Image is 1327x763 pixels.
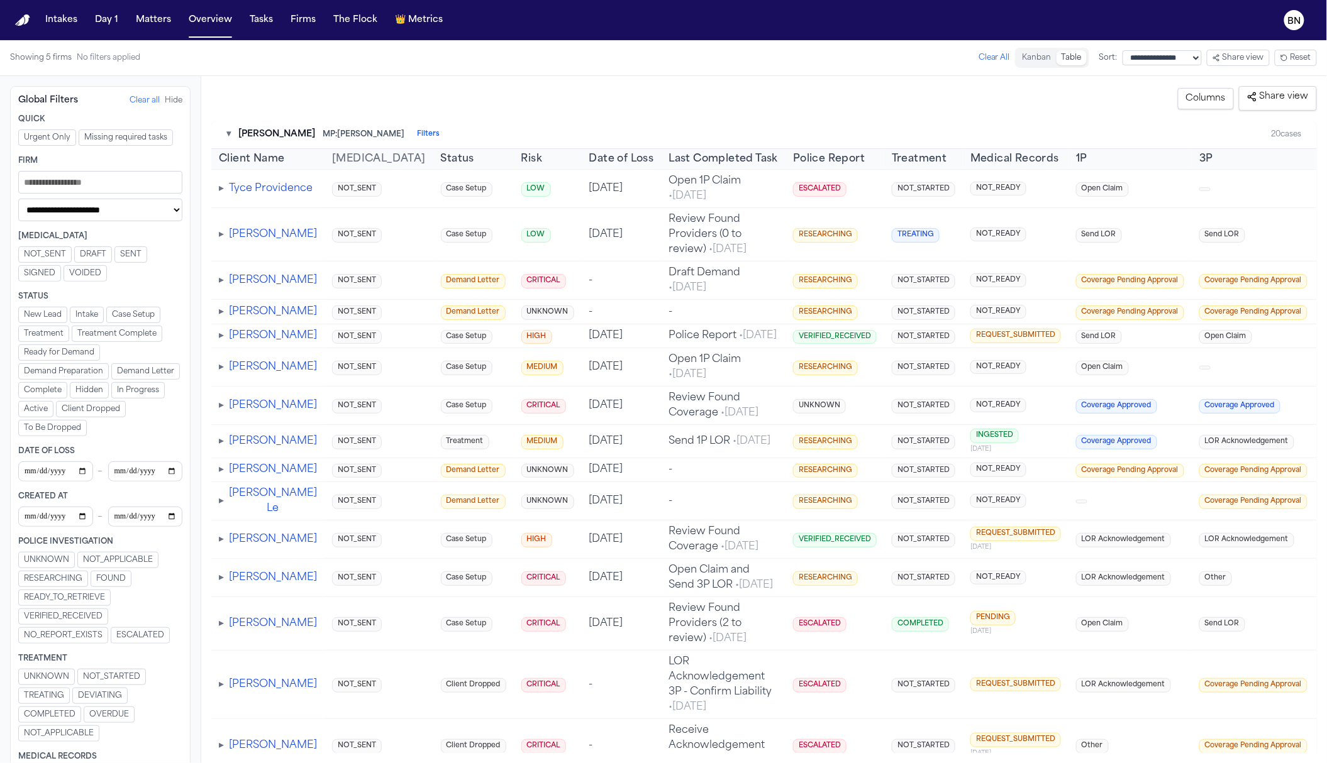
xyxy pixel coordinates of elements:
span: Demand Preparation [24,366,103,376]
img: Finch Logo [15,14,30,26]
button: 1P [1076,151,1087,167]
span: Share view [1247,91,1309,103]
span: • [DATE] [718,408,758,418]
span: Case Setup [441,182,492,197]
select: Sort [1123,50,1202,65]
span: RESEARCHING [793,435,858,449]
button: OVERDUE [84,706,135,723]
span: MEDIUM [521,435,564,449]
span: ▸ [219,496,224,506]
button: [PERSON_NAME] Le [229,486,317,516]
span: NOT_READY [970,228,1026,242]
button: In Progress [111,382,165,398]
button: [PERSON_NAME] [229,532,317,547]
td: [DATE] [582,458,662,482]
span: NOT_STARTED [892,182,955,197]
span: ▸ [219,275,224,285]
span: Demand Letter [441,274,506,288]
span: ▸ [219,740,224,750]
div: Global Filters [18,94,78,107]
span: Case Setup [441,533,492,547]
td: [DATE] [582,387,662,425]
span: Medical Records [970,151,1059,167]
a: Matters [131,9,176,31]
span: NOT_STARTED [892,361,955,375]
span: Ready for Demand [24,348,94,358]
span: MP: [PERSON_NAME] [323,129,404,140]
select: Managing paralegal [18,199,182,221]
span: • [DATE] [736,331,777,341]
button: Share view [1207,50,1270,66]
span: Intake [75,310,98,320]
span: Case Setup [441,399,492,414]
button: [PERSON_NAME] [229,677,317,692]
a: Day 1 [90,9,123,31]
span: Send LOR [1076,228,1122,243]
span: In Progress [117,385,159,395]
span: UNKNOWN [521,305,574,320]
td: [DATE] [582,208,662,261]
button: Table [1057,50,1087,65]
button: Status [441,151,474,167]
span: Review Found Coverage [669,527,758,552]
button: Intakes [40,9,82,31]
span: UNKNOWN [24,672,69,682]
span: Coverage Pending Approval [1199,274,1308,288]
span: • [DATE] [669,191,706,201]
span: ▸ [219,331,224,341]
span: RESEARCHING [793,305,858,320]
button: Date of Loss [589,151,654,167]
button: Expand tasks [219,360,224,375]
td: [DATE] [582,324,662,348]
span: NOT_STARTED [892,399,955,414]
span: DEVIATING [78,691,122,701]
button: TREATING [18,688,70,704]
span: – [98,509,103,524]
button: Tyce Providence [229,181,313,196]
span: ▸ [219,184,224,194]
button: Toggle firm section [226,128,231,141]
span: NOT_STARTED [892,330,955,344]
span: Treatment [441,435,489,449]
span: NOT_READY [970,305,1026,319]
span: SIGNED [24,268,55,278]
button: Hidden [70,382,109,398]
span: NOT_APPLICABLE [24,728,94,738]
span: NOT_READY [970,360,1026,375]
span: Draft Demand [669,268,740,293]
button: NOT_STARTED [77,669,146,685]
span: New Lead [24,310,62,320]
span: [DATE] [970,444,1061,454]
td: - [661,300,786,324]
span: NOT_SENT [332,495,382,509]
button: Active [18,401,53,417]
button: Client Dropped [56,401,126,417]
span: TREATING [892,228,940,243]
button: [PERSON_NAME] [229,570,317,585]
span: Missing required tasks [84,133,167,143]
span: NOT_SENT [24,250,66,260]
span: Open Claim [1076,182,1129,197]
span: RESEARCHING [793,274,858,288]
span: Complete [24,385,62,395]
span: ESCALATED [793,182,847,197]
span: REQUEST_SUBMITTED [970,329,1061,343]
span: NOT_READY [970,398,1026,413]
span: ▸ [219,362,224,372]
span: Coverage Approved [1076,435,1157,449]
span: NOT_SENT [332,274,382,288]
span: Coverage Approved [1076,399,1157,414]
span: LOR Acknowledgement [1076,533,1171,547]
span: NOT_SENT [332,182,382,197]
button: Treatment Complete [72,326,162,342]
button: FOUND [91,571,131,587]
button: Clear All [979,53,1010,63]
span: Active [24,404,48,414]
button: Expand tasks [219,616,224,631]
td: - [582,261,662,300]
span: NOT_SENT [332,399,382,414]
span: VERIFIED_RECEIVED [793,533,877,547]
button: Missing required tasks [79,129,173,146]
button: Clear all [130,96,160,106]
button: [PERSON_NAME] [229,616,317,631]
